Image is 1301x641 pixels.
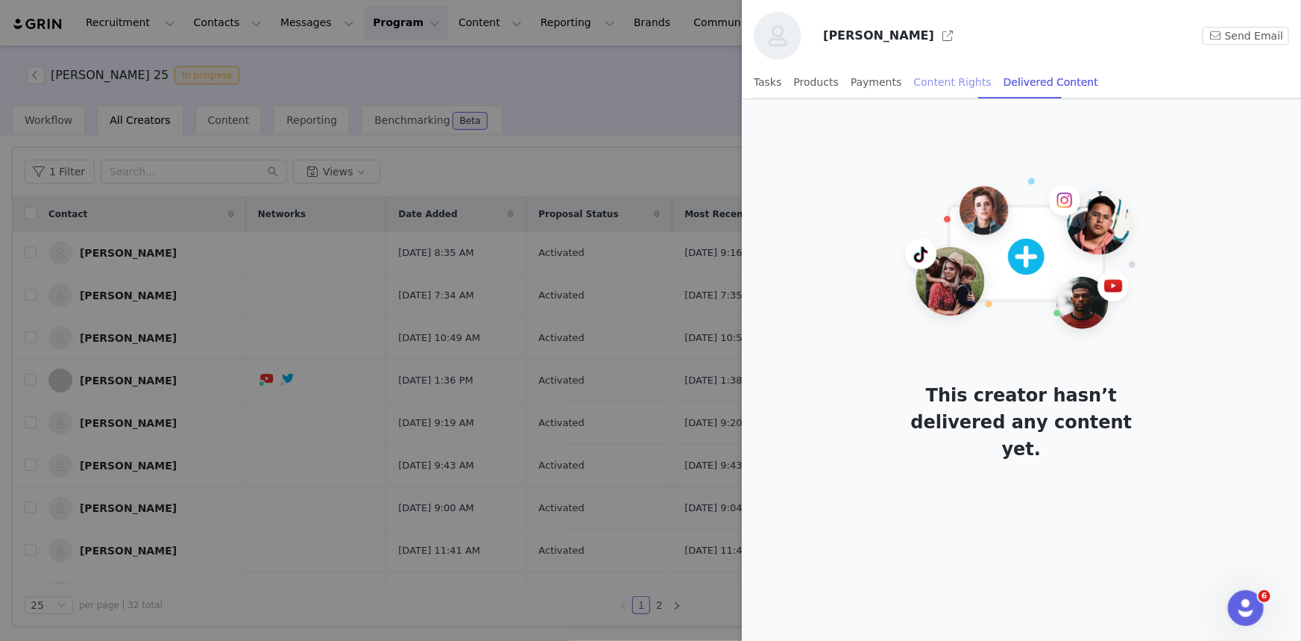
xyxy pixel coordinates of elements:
div: Payments [851,66,902,99]
div: Content Rights [914,66,992,99]
img: 3fbbb04b-386d-4f19-94d9-9d8472a06675--s.jpg [754,12,801,60]
div: Products [794,66,839,99]
img: This creator hasn’t delivered any content yet. [898,177,1144,346]
div: Delivered Content [1004,66,1098,99]
h1: This creator hasn’t delivered any content yet. [898,382,1144,463]
span: 6 [1259,590,1270,602]
button: Send Email [1203,27,1289,45]
h3: [PERSON_NAME] [823,27,934,45]
div: Tasks [754,66,782,99]
iframe: Intercom live chat [1228,590,1264,626]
